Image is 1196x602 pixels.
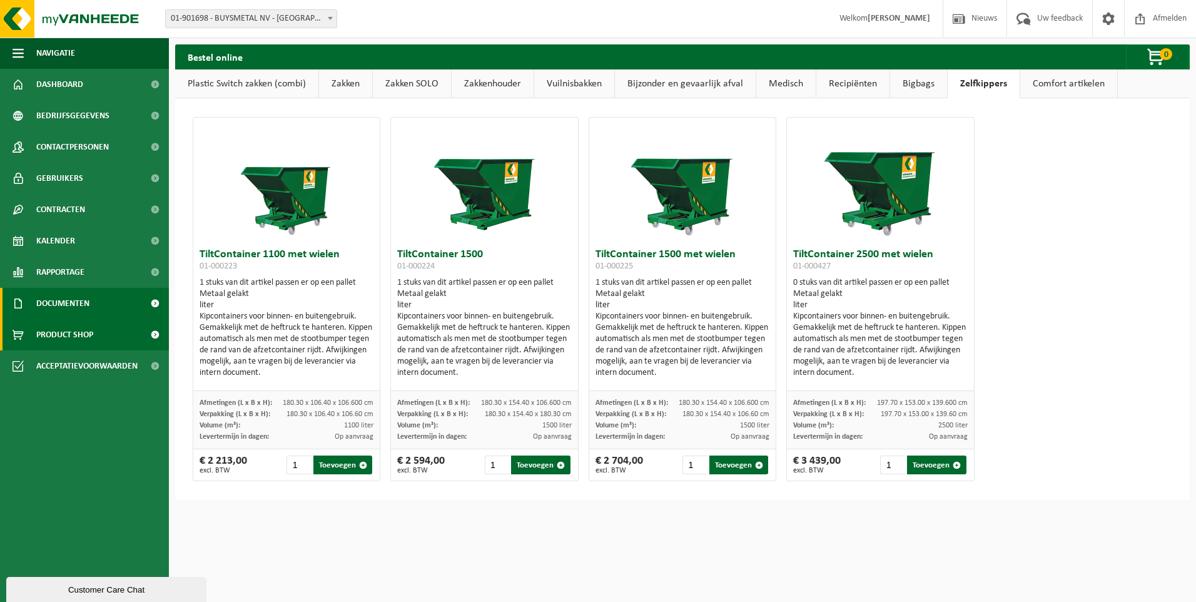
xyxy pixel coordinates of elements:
div: € 2 213,00 [200,456,247,474]
div: Kipcontainers voor binnen- en buitengebruik. Gemakkelijk met de heftruck te hanteren. Kippen auto... [200,311,374,379]
a: Recipiënten [816,69,889,98]
span: Afmetingen (L x B x H): [793,399,866,407]
div: 0 stuks van dit artikel passen er op een pallet [793,277,968,379]
span: 197.70 x 153.00 x 139.600 cm [877,399,968,407]
span: Levertermijn in dagen: [595,433,665,441]
span: Dashboard [36,69,83,100]
div: 1 stuks van dit artikel passen er op een pallet [397,277,572,379]
h3: TiltContainer 1500 [397,249,572,274]
div: Metaal gelakt [397,288,572,300]
span: 01-000427 [793,262,831,271]
span: 1500 liter [542,422,572,429]
div: Metaal gelakt [595,288,770,300]
a: Bijzonder en gevaarlijk afval [615,69,756,98]
span: 01-000224 [397,262,435,271]
div: € 3 439,00 [793,456,841,474]
span: Verpakking (L x B x H): [200,411,270,418]
span: Gebruikers [36,163,83,194]
span: Volume (m³): [595,422,636,429]
span: Volume (m³): [397,422,438,429]
span: 01-000223 [200,262,237,271]
span: 180.30 x 106.40 x 106.600 cm [283,399,373,407]
div: liter [200,300,374,311]
span: Op aanvraag [533,433,572,441]
input: 1 [286,456,312,474]
span: Kalender [36,225,75,257]
h3: TiltContainer 1100 met wielen [200,249,374,274]
span: Verpakking (L x B x H): [793,411,864,418]
span: 180.30 x 154.40 x 106.60 cm [682,411,769,418]
a: Comfort artikelen [1020,69,1117,98]
span: Volume (m³): [200,422,240,429]
span: Bedrijfsgegevens [36,100,109,131]
button: Toevoegen [907,456,966,474]
div: Metaal gelakt [200,288,374,300]
span: 180.30 x 154.40 x 180.30 cm [485,411,572,418]
a: Medisch [756,69,816,98]
span: Documenten [36,288,89,319]
span: 180.30 x 106.40 x 106.60 cm [286,411,373,418]
span: excl. BTW [595,467,643,474]
button: Toevoegen [709,456,768,474]
span: Op aanvraag [335,433,373,441]
h3: TiltContainer 1500 met wielen [595,249,770,274]
span: 2500 liter [938,422,968,429]
button: Toevoegen [511,456,570,474]
span: Navigatie [36,38,75,69]
input: 1 [880,456,906,474]
span: Acceptatievoorwaarden [36,350,138,382]
span: Op aanvraag [731,433,769,441]
a: Zelfkippers [948,69,1020,98]
div: 1 stuks van dit artikel passen er op een pallet [595,277,770,379]
span: Afmetingen (L x B x H): [595,399,668,407]
span: Contracten [36,194,85,225]
div: liter [595,300,770,311]
a: Zakken SOLO [373,69,451,98]
span: excl. BTW [200,467,247,474]
img: 01-000223 [224,118,349,243]
button: 0 [1126,44,1188,69]
span: 0 [1160,48,1172,60]
span: Rapportage [36,257,84,288]
div: liter [793,300,968,311]
span: excl. BTW [397,467,445,474]
span: 197.70 x 153.00 x 139.60 cm [881,411,968,418]
input: 1 [682,456,708,474]
button: Toevoegen [313,456,372,474]
a: Plastic Switch zakken (combi) [175,69,318,98]
span: Contactpersonen [36,131,109,163]
div: Kipcontainers voor binnen- en buitengebruik. Gemakkelijk met de heftruck te hanteren. Kippen auto... [793,311,968,379]
strong: [PERSON_NAME] [868,14,930,23]
img: 01-000225 [620,118,745,243]
span: Op aanvraag [929,433,968,441]
span: 01-000225 [595,262,633,271]
span: 180.30 x 154.40 x 106.600 cm [679,399,769,407]
span: 1500 liter [740,422,769,429]
span: 180.30 x 154.40 x 106.600 cm [481,399,572,407]
a: Zakkenhouder [452,69,534,98]
span: Verpakking (L x B x H): [595,411,666,418]
div: € 2 704,00 [595,456,643,474]
span: Afmetingen (L x B x H): [397,399,470,407]
a: Bigbags [890,69,947,98]
h2: Bestel online [175,44,255,69]
div: 1 stuks van dit artikel passen er op een pallet [200,277,374,379]
span: 01-901698 - BUYSMETAL NV - HARELBEKE [165,9,337,28]
span: Product Shop [36,319,93,350]
h3: TiltContainer 2500 met wielen [793,249,968,274]
span: Levertermijn in dagen: [793,433,863,441]
span: 01-901698 - BUYSMETAL NV - HARELBEKE [166,10,337,28]
input: 1 [485,456,510,474]
span: Volume (m³): [793,422,834,429]
div: Kipcontainers voor binnen- en buitengebruik. Gemakkelijk met de heftruck te hanteren. Kippen auto... [397,311,572,379]
a: Vuilnisbakken [534,69,614,98]
div: Kipcontainers voor binnen- en buitengebruik. Gemakkelijk met de heftruck te hanteren. Kippen auto... [595,311,770,379]
a: Zakken [319,69,372,98]
span: Verpakking (L x B x H): [397,411,468,418]
span: Afmetingen (L x B x H): [200,399,272,407]
div: Metaal gelakt [793,288,968,300]
img: 01-000427 [818,118,943,243]
iframe: chat widget [6,574,209,602]
span: 1100 liter [344,422,373,429]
